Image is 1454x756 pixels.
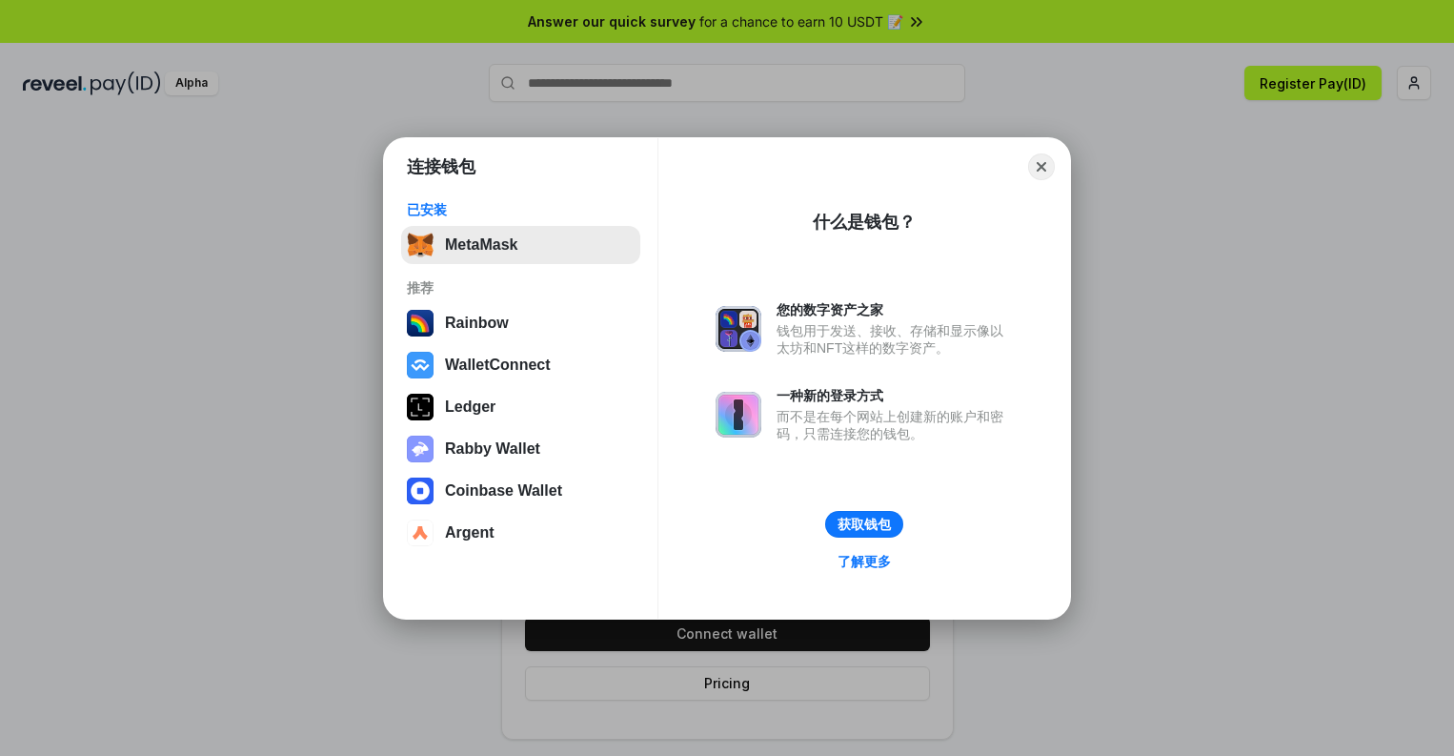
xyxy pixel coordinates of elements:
div: Rabby Wallet [445,440,540,458]
div: Argent [445,524,495,541]
div: WalletConnect [445,357,551,374]
div: 您的数字资产之家 [777,301,1013,318]
div: 推荐 [407,279,635,296]
div: 什么是钱包？ [813,211,916,234]
img: svg+xml,%3Csvg%20width%3D%2228%22%20height%3D%2228%22%20viewBox%3D%220%200%2028%2028%22%20fill%3D... [407,520,434,546]
div: Ledger [445,398,495,416]
div: 已安装 [407,201,635,218]
img: svg+xml,%3Csvg%20width%3D%22120%22%20height%3D%22120%22%20viewBox%3D%220%200%20120%20120%22%20fil... [407,310,434,337]
div: MetaMask [445,236,517,254]
div: Coinbase Wallet [445,482,562,500]
a: 了解更多 [826,549,902,574]
img: svg+xml,%3Csvg%20xmlns%3D%22http%3A%2F%2Fwww.w3.org%2F2000%2Fsvg%22%20fill%3D%22none%22%20viewBox... [716,392,761,438]
img: svg+xml,%3Csvg%20xmlns%3D%22http%3A%2F%2Fwww.w3.org%2F2000%2Fsvg%22%20fill%3D%22none%22%20viewBox... [716,306,761,352]
button: WalletConnect [401,346,640,384]
div: 了解更多 [838,553,891,570]
h1: 连接钱包 [407,155,475,178]
img: svg+xml,%3Csvg%20fill%3D%22none%22%20height%3D%2233%22%20viewBox%3D%220%200%2035%2033%22%20width%... [407,232,434,258]
button: Rabby Wallet [401,430,640,468]
button: Coinbase Wallet [401,472,640,510]
div: 获取钱包 [838,516,891,533]
div: Rainbow [445,315,509,332]
button: Close [1028,153,1055,180]
button: Rainbow [401,304,640,342]
div: 钱包用于发送、接收、存储和显示像以太坊和NFT这样的数字资产。 [777,322,1013,357]
img: svg+xml,%3Csvg%20xmlns%3D%22http%3A%2F%2Fwww.w3.org%2F2000%2Fsvg%22%20fill%3D%22none%22%20viewBox... [407,436,434,462]
div: 一种新的登录方式 [777,387,1013,404]
button: MetaMask [401,226,640,264]
div: 而不是在每个网站上创建新的账户和密码，只需连接您的钱包。 [777,408,1013,442]
img: svg+xml,%3Csvg%20width%3D%2228%22%20height%3D%2228%22%20viewBox%3D%220%200%2028%2028%22%20fill%3D... [407,352,434,378]
button: Ledger [401,388,640,426]
img: svg+xml,%3Csvg%20width%3D%2228%22%20height%3D%2228%22%20viewBox%3D%220%200%2028%2028%22%20fill%3D... [407,478,434,504]
img: svg+xml,%3Csvg%20xmlns%3D%22http%3A%2F%2Fwww.w3.org%2F2000%2Fsvg%22%20width%3D%2228%22%20height%3... [407,394,434,420]
button: 获取钱包 [825,511,903,538]
button: Argent [401,514,640,552]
